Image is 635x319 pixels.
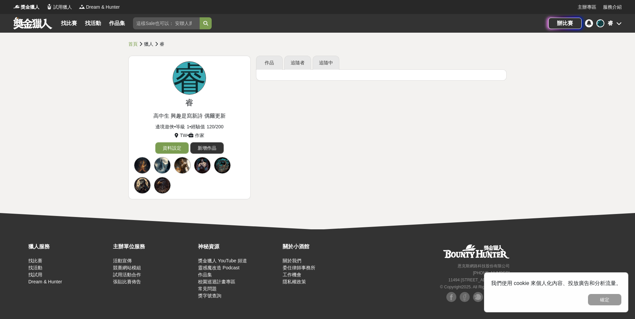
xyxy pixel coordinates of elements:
input: 這樣Sale也可以： 安聯人壽創意銷售法募集 [133,17,200,29]
small: [PHONE_NUMBER] [473,271,510,275]
div: 關於小酒館 [283,243,364,251]
span: 1 [187,124,189,129]
a: 找比賽 [28,258,42,263]
a: 主辦專區 [578,4,596,11]
img: Facebook [446,292,456,302]
a: 獎金獵人 YouTube 頻道 [198,258,247,263]
a: 作品集 [198,272,212,277]
a: 找比賽 [58,19,80,28]
a: 校園巡迴計畫專區 [198,279,235,284]
a: 新增作品 [190,142,224,154]
span: TW [180,133,187,138]
a: 競賽網站模組 [113,265,141,270]
a: 隱私權政策 [283,279,306,284]
a: 張貼比賽佈告 [113,279,141,284]
a: 作品集 [106,19,128,28]
span: 等級 [176,124,185,129]
a: LogoDream & Hunter [79,4,120,11]
span: Dream & Hunter [86,4,120,11]
div: 睿 [596,19,604,27]
small: © Copyright 2025 . All Rights Reserved. [440,285,510,289]
div: 神秘資源 [198,243,279,251]
a: Dream & Hunter [28,279,62,284]
a: Logo試用獵人 [46,4,72,11]
span: • [189,124,191,129]
span: 獎金獵人 [21,4,39,11]
img: Facebook [460,292,470,302]
span: 經驗值 [191,124,205,129]
a: 關於我們 [283,258,301,263]
a: 常見問題 [198,286,217,291]
div: 高中生 興趣是寫新詩 偶爾更新 [134,112,245,120]
span: • [187,133,189,138]
div: 主辦單位服務 [113,243,194,251]
span: 邊境遊俠 [155,124,174,129]
a: 靈感魔改造 Podcast [198,265,239,270]
a: 工作機會 [283,272,301,277]
img: Plurk [473,292,483,302]
div: 睿 [134,97,245,109]
span: • [174,124,176,129]
img: Logo [13,3,20,10]
img: Logo [79,3,85,10]
span: 120 / 200 [207,124,224,129]
div: 睿 [173,61,206,95]
a: 找活動 [82,19,104,28]
a: 追隨中 [313,56,339,70]
div: 睿 [608,19,613,27]
a: 活動宣傳 [113,258,132,263]
span: 試用獵人 [53,4,72,11]
a: 找試用 [28,272,42,277]
button: 確定 [588,294,621,305]
a: 追隨者 [284,56,311,70]
a: 獎字號查詢 [198,293,221,298]
span: 我們使用 cookie 來個人化內容、投放廣告和分析流量。 [491,280,621,286]
img: Logo [46,3,53,10]
a: 作品 [256,56,283,70]
a: 委任律師事務所 [283,265,315,270]
small: 恩克斯網路科技股份有限公司 [458,264,510,268]
div: 獵人服務 [28,243,110,251]
a: 首頁 [128,41,138,47]
a: 找活動 [28,265,42,270]
a: Logo獎金獵人 [13,4,39,11]
span: 獵人 [144,41,153,47]
a: 辦比賽 [548,18,582,29]
a: 服務介紹 [603,4,622,11]
span: 作家 [195,133,204,138]
a: 資料設定 [155,142,189,154]
small: 11494 [STREET_ADDRESS] 3 樓 [448,278,510,282]
a: 試用活動合作 [113,272,141,277]
span: 睿 [160,41,164,47]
